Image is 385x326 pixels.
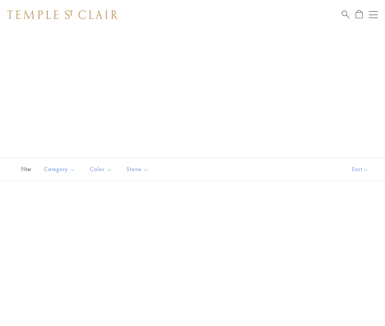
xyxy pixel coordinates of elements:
[369,10,378,19] button: Open navigation
[342,10,349,19] a: Search
[356,10,363,19] a: Open Shopping Bag
[38,161,81,178] button: Category
[84,161,117,178] button: Color
[335,158,385,181] button: Show sort by
[7,10,118,19] img: Temple St. Clair
[123,165,154,174] span: Stone
[121,161,154,178] button: Stone
[40,165,81,174] span: Category
[86,165,117,174] span: Color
